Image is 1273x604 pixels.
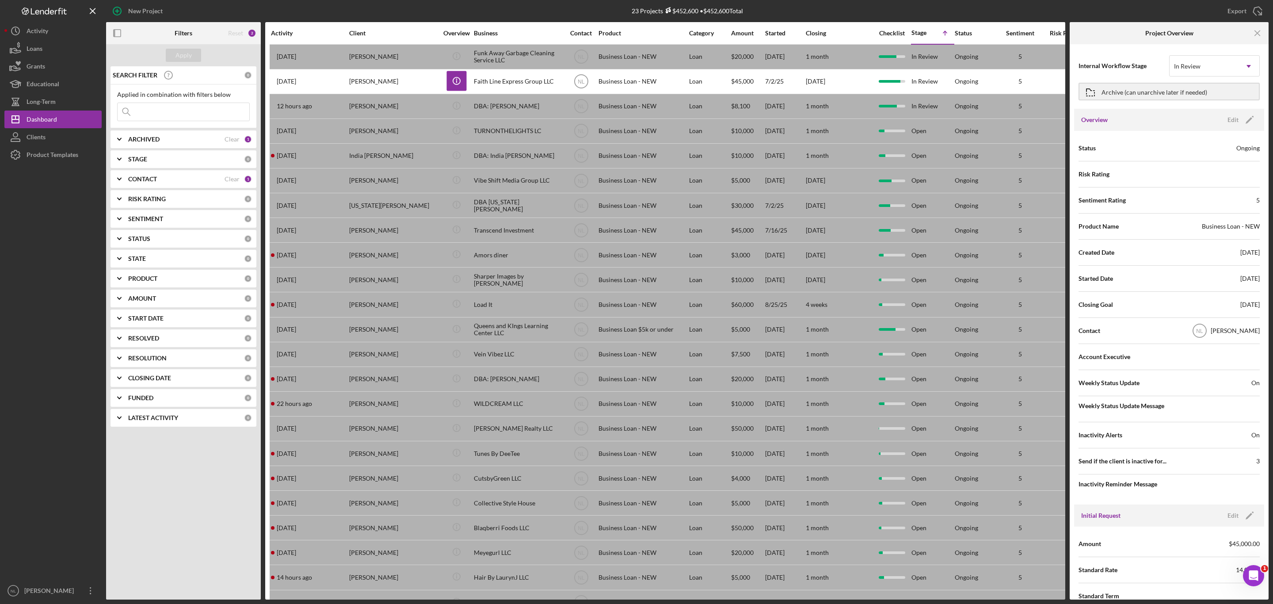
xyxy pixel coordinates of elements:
[1079,83,1260,100] button: Archive (can unarchive later if needed)
[765,343,805,366] div: [DATE]
[998,276,1042,283] div: 5
[1227,2,1246,20] div: Export
[27,40,42,60] div: Loans
[128,414,178,421] b: LATEST ACTIVITY
[998,152,1042,159] div: 5
[1240,300,1260,309] div: [DATE]
[765,144,805,168] div: [DATE]
[244,354,252,362] div: 0
[1202,222,1260,231] div: Business Loan - NEW
[955,301,978,308] div: Ongoing
[578,376,585,382] text: NL
[4,22,102,40] button: Activity
[128,295,156,302] b: AMOUNT
[689,392,730,416] div: Loan
[911,95,954,118] div: In Review
[474,119,562,143] div: TURNONTHELIGHTS LC
[689,194,730,217] div: Loan
[689,95,730,118] div: Loan
[1079,401,1260,410] span: Weekly Status Update Message
[998,400,1042,407] div: 5
[1079,326,1100,335] span: Contact
[765,392,805,416] div: [DATE]
[806,176,825,184] time: [DATE]
[731,243,764,267] div: $3,000
[731,325,750,333] span: $5,000
[277,202,296,209] time: 2025-09-03 20:07
[598,392,687,416] div: Business Loan - NEW
[806,77,825,85] time: [DATE]
[277,301,296,308] time: 2025-09-10 21:04
[998,103,1042,110] div: 5
[689,218,730,242] div: Loan
[731,77,754,85] span: $45,000
[1079,248,1114,257] span: Created Date
[27,22,48,42] div: Activity
[955,78,978,85] div: Ongoing
[128,255,146,262] b: STATE
[598,243,687,267] div: Business Loan - NEW
[4,93,102,111] button: Long-Term
[998,127,1042,134] div: 5
[277,227,296,234] time: 2025-08-28 14:38
[911,119,954,143] div: Open
[27,128,46,148] div: Clients
[349,268,438,291] div: [PERSON_NAME]
[474,293,562,316] div: Load It
[349,367,438,391] div: [PERSON_NAME]
[578,79,585,85] text: NL
[689,268,730,291] div: Loan
[474,70,562,93] div: Faith Line Express Group LLC
[598,218,687,242] div: Business Loan - NEW
[128,2,163,20] div: New Project
[806,202,825,209] time: [DATE]
[349,144,438,168] div: India [PERSON_NAME]
[4,146,102,164] a: Product Templates
[277,53,296,60] time: 2025-09-08 16:09
[578,277,585,283] text: NL
[128,156,147,163] b: STAGE
[731,400,754,407] span: $10,000
[27,93,56,113] div: Long-Term
[806,350,829,358] time: 1 month
[225,176,240,183] div: Clear
[955,400,978,407] div: Ongoing
[765,293,805,316] div: 8/25/25
[244,155,252,163] div: 0
[806,325,829,333] time: 1 month
[998,30,1042,37] div: Sentiment
[128,394,153,401] b: FUNDED
[806,226,825,234] time: [DATE]
[765,169,805,192] div: [DATE]
[106,2,172,20] button: New Project
[765,268,805,291] div: [DATE]
[1079,144,1096,153] span: Status
[689,417,730,440] div: Loan
[228,30,243,37] div: Reset
[4,128,102,146] a: Clients
[689,30,730,37] div: Category
[1174,63,1201,70] div: In Review
[474,343,562,366] div: Vein Vibez LLC
[806,400,829,407] time: 1 month
[474,392,562,416] div: WILDCREAM LLC
[117,91,250,98] div: Applied in combination with filters below
[474,243,562,267] div: Amors diner
[731,127,754,134] span: $10,000
[277,252,296,259] time: 2025-09-09 16:09
[598,169,687,192] div: Business Loan - NEW
[955,326,978,333] div: Ongoing
[1079,300,1113,309] span: Closing Goal
[911,243,954,267] div: Open
[277,425,296,432] time: 2025-09-10 15:19
[765,218,805,242] div: 7/16/25
[598,318,687,341] div: Business Loan $5k or under
[806,30,872,37] div: Closing
[1256,196,1260,205] div: 5
[806,127,829,134] time: 1 month
[911,343,954,366] div: Open
[1240,248,1260,257] div: [DATE]
[731,375,754,382] span: $20,000
[689,169,730,192] div: Loan
[578,203,585,209] text: NL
